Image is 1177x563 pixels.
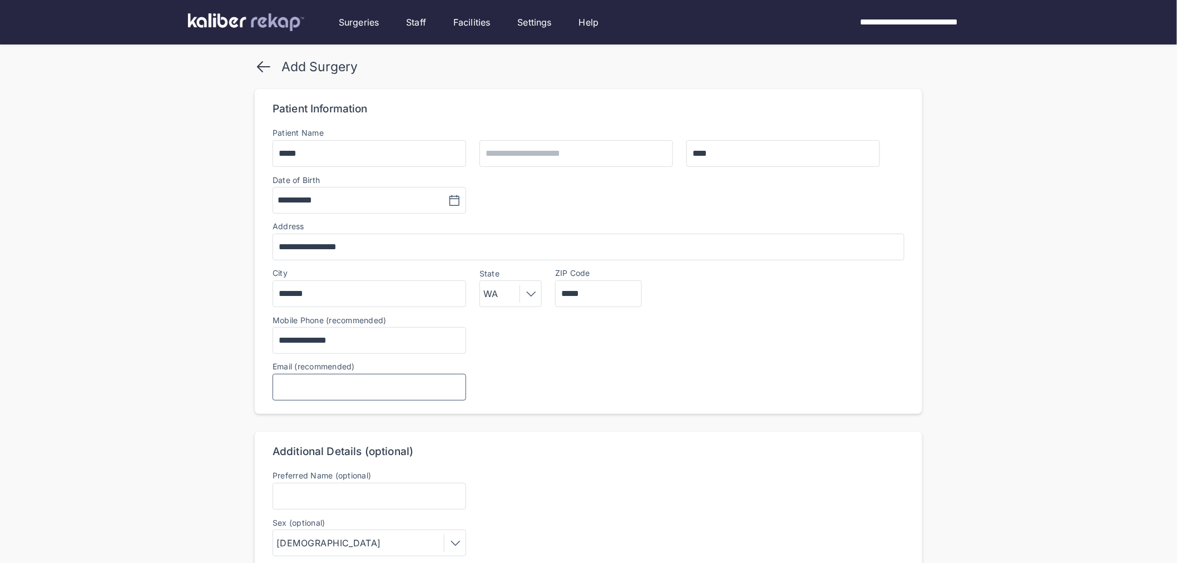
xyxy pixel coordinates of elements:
div: Date of Birth [273,176,320,185]
input: MM/DD/YYYY [278,194,363,207]
img: kaliber labs logo [188,13,304,31]
label: Mobile Phone (recommended) [273,316,904,325]
a: Settings [518,16,552,29]
label: City [273,268,288,278]
label: Patient Name [273,128,324,137]
div: WA [483,287,502,300]
div: Additional Details (optional) [273,445,413,458]
a: Staff [406,16,426,29]
label: Preferred Name (optional) [273,471,371,480]
div: Add Surgery [281,59,358,75]
label: ZIP Code [555,268,590,278]
label: Sex (optional) [273,518,466,527]
a: Surgeries [339,16,379,29]
a: Help [579,16,599,29]
label: Address [273,221,304,231]
label: State [479,269,542,278]
div: [DEMOGRAPHIC_DATA] [276,536,384,550]
div: Patient Information [273,102,368,116]
a: Facilities [453,16,491,29]
label: Email (recommended) [273,362,355,371]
